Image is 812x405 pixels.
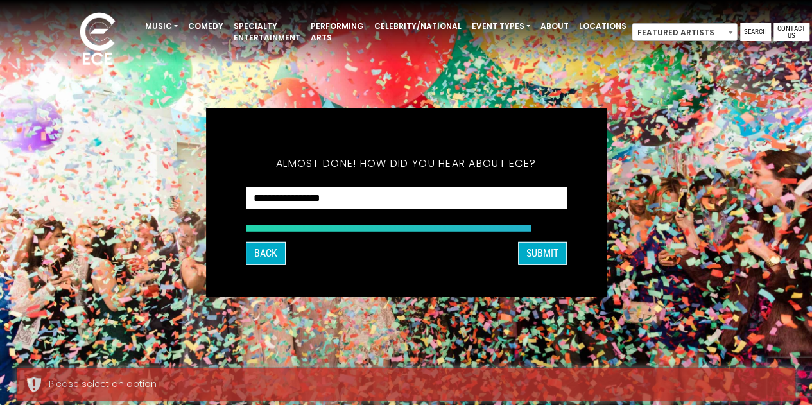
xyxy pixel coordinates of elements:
[65,9,130,71] img: ece_new_logo_whitev2-1.png
[246,140,567,186] h5: Almost done! How did you hear about ECE?
[183,15,229,37] a: Comedy
[246,242,286,265] button: Back
[306,15,369,49] a: Performing Arts
[246,186,567,210] select: How did you hear about ECE
[467,15,535,37] a: Event Types
[632,23,738,41] span: Featured Artists
[369,15,467,37] a: Celebrity/National
[140,15,183,37] a: Music
[632,24,737,42] span: Featured Artists
[574,15,632,37] a: Locations
[535,15,574,37] a: About
[49,377,785,391] div: Please select an option
[773,23,809,41] a: Contact Us
[518,242,567,265] button: SUBMIT
[740,23,771,41] a: Search
[229,15,306,49] a: Specialty Entertainment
